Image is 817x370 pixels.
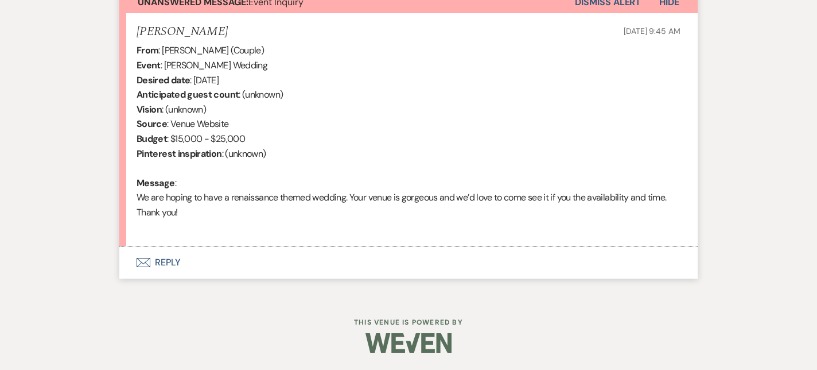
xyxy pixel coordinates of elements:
[137,44,158,56] b: From
[137,177,175,189] b: Message
[119,246,698,279] button: Reply
[137,88,239,101] b: Anticipated guest count
[137,25,228,39] h5: [PERSON_NAME]
[624,26,680,36] span: [DATE] 9:45 AM
[137,59,161,71] b: Event
[137,43,680,234] div: : [PERSON_NAME] (Couple) : [PERSON_NAME] Wedding : [DATE] : (unknown) : (unknown) : Venue Website...
[137,74,190,86] b: Desired date
[137,118,167,130] b: Source
[137,148,222,160] b: Pinterest inspiration
[137,103,162,115] b: Vision
[365,323,452,363] img: Weven Logo
[137,133,167,145] b: Budget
